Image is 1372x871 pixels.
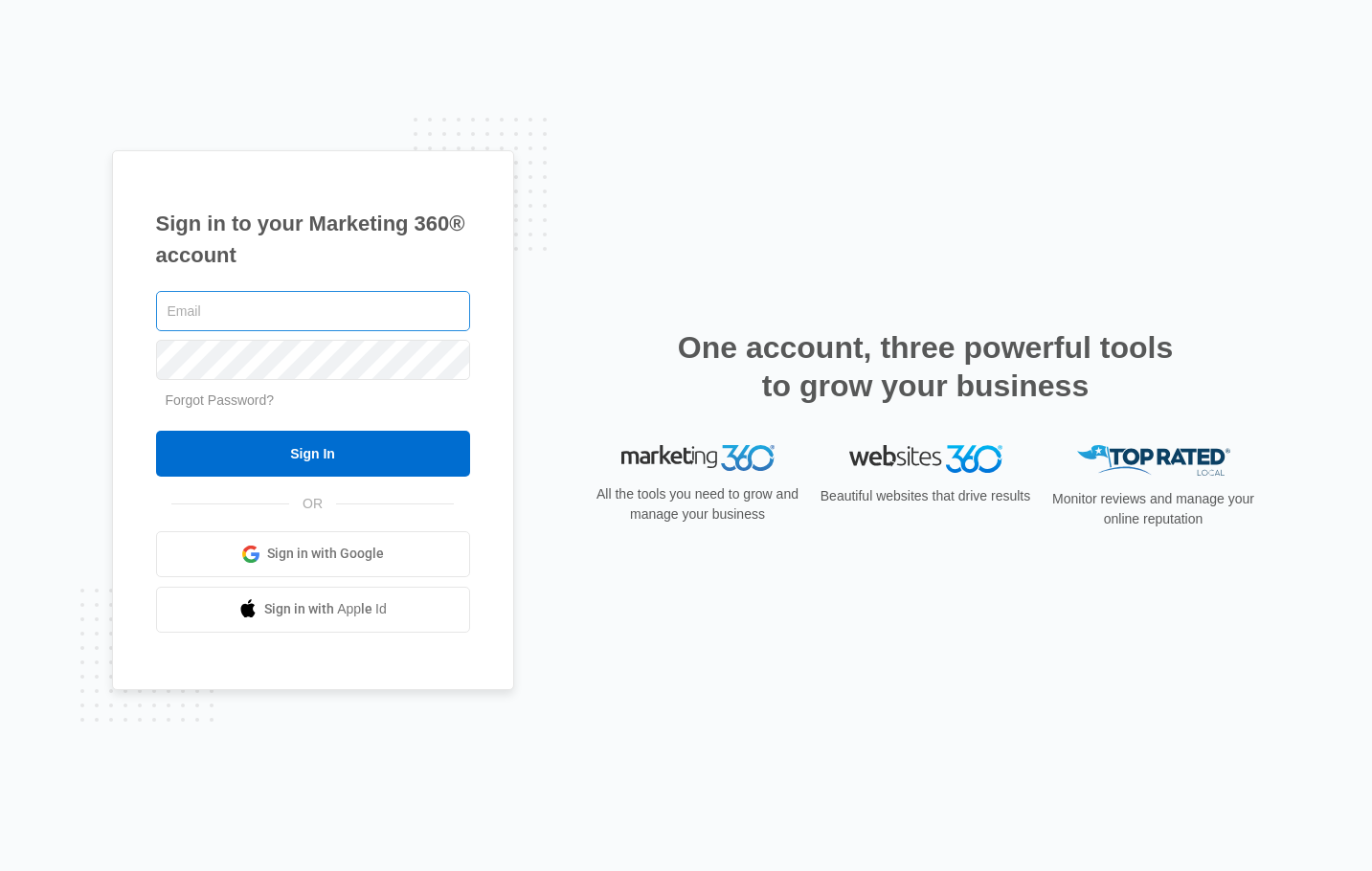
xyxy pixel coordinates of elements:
[1077,445,1230,477] img: Top Rated Local
[156,208,470,271] h1: Sign in to your Marketing 360® account
[289,494,336,514] span: OR
[621,445,775,472] img: Marketing 360
[672,328,1180,405] h2: One account, three powerful tools to grow your business
[166,392,275,408] a: Forgot Password?
[819,486,1033,506] p: Beautiful websites that drive results
[591,484,805,525] p: All the tools you need to grow and manage your business
[1046,489,1261,529] p: Monitor reviews and manage your online reputation
[156,531,470,577] a: Sign in with Google
[849,445,1002,473] img: Websites 360
[156,431,470,477] input: Sign In
[156,587,470,633] a: Sign in with Apple Id
[267,544,384,564] span: Sign in with Google
[264,599,387,619] span: Sign in with Apple Id
[156,291,470,331] input: Email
